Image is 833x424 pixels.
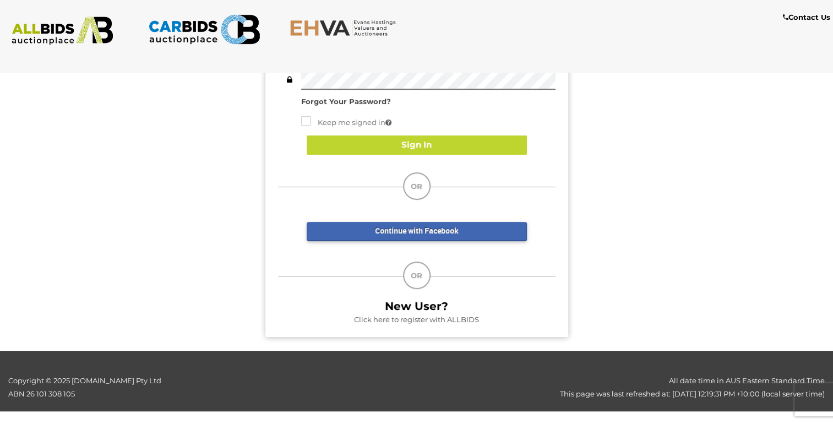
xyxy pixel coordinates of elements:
button: Sign In [307,135,527,155]
b: Contact Us [783,13,830,21]
div: All date time in AUS Eastern Standard Time This page was last refreshed at: [DATE] 12:19:31 PM +1... [208,374,833,400]
a: Continue with Facebook [307,222,527,241]
label: Keep me signed in [301,116,391,129]
div: OR [403,172,431,200]
div: OR [403,262,431,289]
b: New User? [385,300,448,313]
img: ALLBIDS.com.au [6,17,118,45]
img: CARBIDS.com.au [148,11,260,48]
a: Contact Us [783,11,833,24]
a: Forgot Your Password? [301,97,391,106]
img: EHVA.com.au [290,19,402,36]
a: Click here to register with ALLBIDS [354,315,479,324]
